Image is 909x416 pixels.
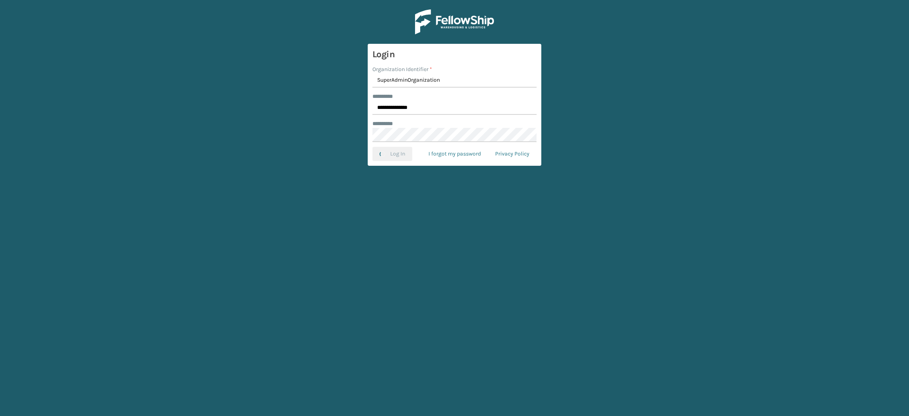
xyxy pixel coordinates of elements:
img: Logo [415,9,494,34]
h3: Login [372,49,537,60]
button: Log In [372,147,412,161]
a: Privacy Policy [488,147,537,161]
a: I forgot my password [421,147,488,161]
label: Organization Identifier [372,65,432,73]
